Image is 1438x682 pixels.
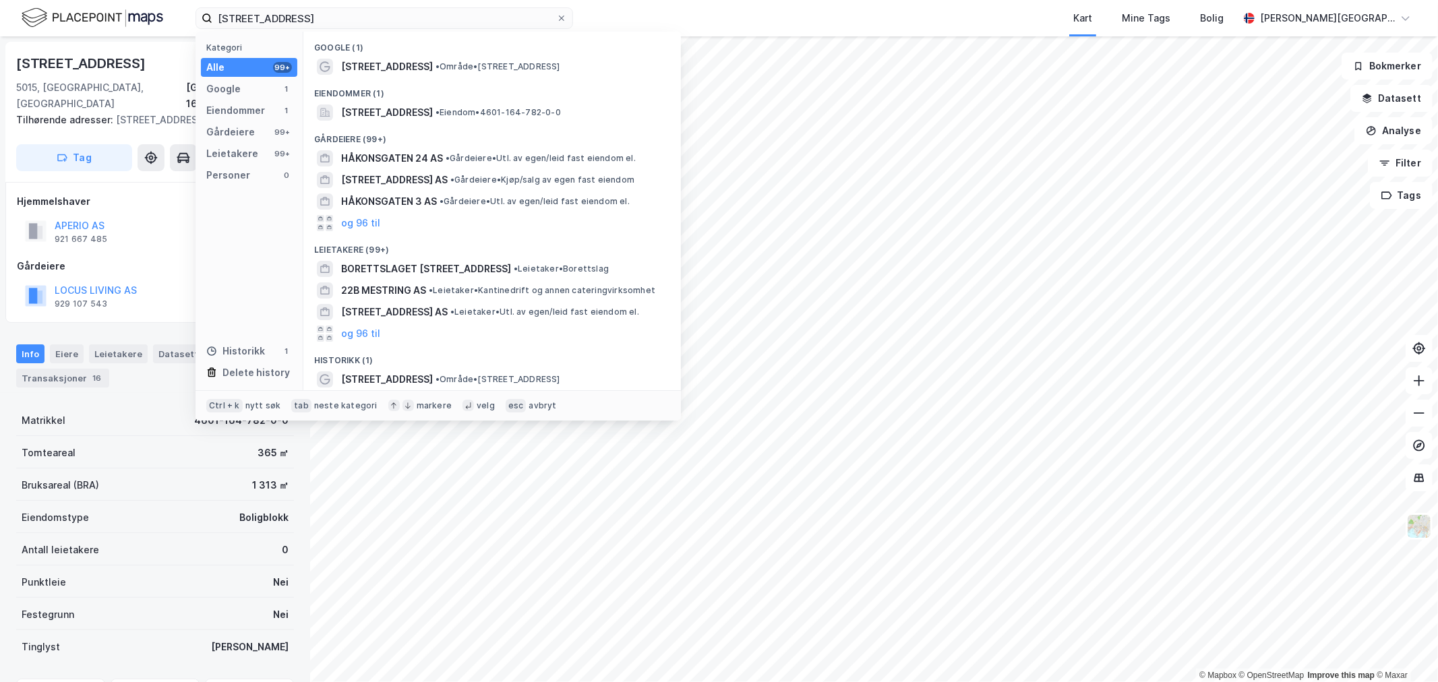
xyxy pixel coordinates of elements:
[341,304,448,320] span: [STREET_ADDRESS] AS
[16,53,148,74] div: [STREET_ADDRESS]
[22,412,65,429] div: Matrikkel
[22,639,60,655] div: Tinglyst
[206,146,258,162] div: Leietakere
[341,59,433,75] span: [STREET_ADDRESS]
[341,104,433,121] span: [STREET_ADDRESS]
[17,193,293,210] div: Hjemmelshaver
[341,215,380,231] button: og 96 til
[16,369,109,387] div: Transaksjoner
[436,107,440,117] span: •
[16,114,116,125] span: Tilhørende adresser:
[239,509,289,526] div: Boligblokk
[341,282,426,299] span: 22B MESTRING AS
[450,175,454,185] span: •
[446,153,450,163] span: •
[55,234,107,245] div: 921 667 485
[281,84,292,94] div: 1
[1370,182,1433,209] button: Tags
[22,477,99,493] div: Bruksareal (BRA)
[1260,10,1395,26] div: [PERSON_NAME][GEOGRAPHIC_DATA]
[1368,150,1433,177] button: Filter
[55,299,107,309] div: 929 107 543
[206,167,250,183] div: Personer
[514,263,518,274] span: •
[1406,514,1432,539] img: Z
[1073,10,1092,26] div: Kart
[303,77,681,102] div: Eiendommer (1)
[506,399,527,412] div: esc
[341,325,380,342] button: og 96 til
[206,102,265,119] div: Eiendommer
[273,148,292,159] div: 99+
[50,344,84,363] div: Eiere
[281,105,292,116] div: 1
[450,175,634,185] span: Gårdeiere • Kjøp/salg av egen fast eiendom
[436,107,561,118] span: Eiendom • 4601-164-782-0-0
[417,400,452,411] div: markere
[252,477,289,493] div: 1 313 ㎡
[22,574,66,590] div: Punktleie
[1199,671,1236,680] a: Mapbox
[153,344,204,363] div: Datasett
[303,123,681,148] div: Gårdeiere (99+)
[1308,671,1375,680] a: Improve this map
[281,170,292,181] div: 0
[282,542,289,558] div: 0
[281,346,292,356] div: 1
[273,574,289,590] div: Nei
[17,258,293,274] div: Gårdeiere
[222,365,290,381] div: Delete history
[273,127,292,137] div: 99+
[436,374,440,384] span: •
[22,542,99,558] div: Antall leietakere
[291,399,311,412] div: tab
[529,400,556,411] div: avbryt
[1342,53,1433,80] button: Bokmerker
[440,196,630,207] span: Gårdeiere • Utl. av egen/leid fast eiendom el.
[514,263,609,274] span: Leietaker • Borettslag
[22,509,89,526] div: Eiendomstype
[1239,671,1305,680] a: OpenStreetMap
[211,639,289,655] div: [PERSON_NAME]
[341,261,511,277] span: BORETTSLAGET [STREET_ADDRESS]
[303,234,681,258] div: Leietakere (99+)
[206,343,265,359] div: Historikk
[22,6,163,30] img: logo.f888ab2527a4732fd821a326f86c7f29.svg
[16,344,44,363] div: Info
[212,8,556,28] input: Søk på adresse, matrikkel, gårdeiere, leietakere eller personer
[16,112,283,128] div: [STREET_ADDRESS]
[450,307,454,317] span: •
[341,150,443,166] span: HÅKONSGATEN 24 AS
[206,81,241,97] div: Google
[1122,10,1170,26] div: Mine Tags
[477,400,495,411] div: velg
[440,196,444,206] span: •
[22,445,76,461] div: Tomteareal
[206,59,224,75] div: Alle
[341,172,448,188] span: [STREET_ADDRESS] AS
[258,445,289,461] div: 365 ㎡
[1200,10,1224,26] div: Bolig
[436,61,440,71] span: •
[436,374,560,385] span: Område • [STREET_ADDRESS]
[245,400,281,411] div: nytt søk
[429,285,655,296] span: Leietaker • Kantinedrift og annen cateringvirksomhet
[429,285,433,295] span: •
[206,124,255,140] div: Gårdeiere
[341,193,437,210] span: HÅKONSGATEN 3 AS
[446,153,636,164] span: Gårdeiere • Utl. av egen/leid fast eiendom el.
[90,371,104,385] div: 16
[89,344,148,363] div: Leietakere
[273,607,289,623] div: Nei
[436,61,560,72] span: Område • [STREET_ADDRESS]
[194,412,289,429] div: 4601-164-782-0-0
[16,80,186,112] div: 5015, [GEOGRAPHIC_DATA], [GEOGRAPHIC_DATA]
[303,32,681,56] div: Google (1)
[1371,617,1438,682] iframe: Chat Widget
[314,400,378,411] div: neste kategori
[1354,117,1433,144] button: Analyse
[22,607,74,623] div: Festegrunn
[273,62,292,73] div: 99+
[206,399,243,412] div: Ctrl + k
